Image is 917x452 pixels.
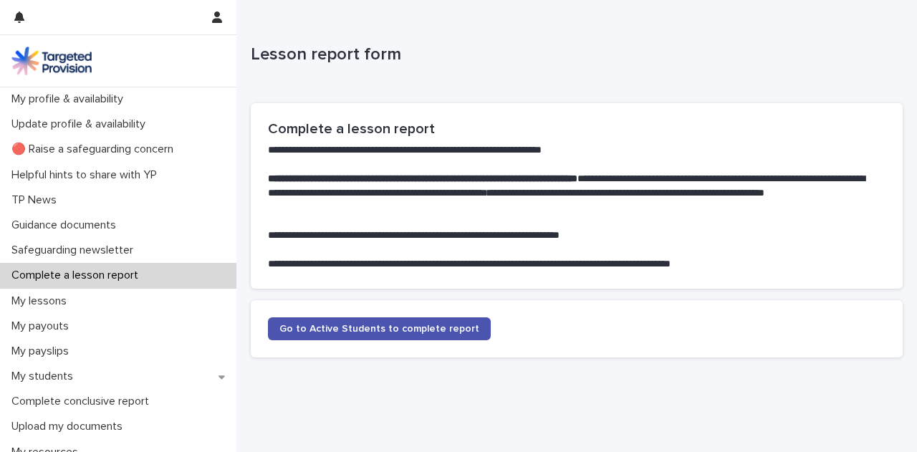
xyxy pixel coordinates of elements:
[6,269,150,282] p: Complete a lesson report
[268,120,885,138] h2: Complete a lesson report
[6,319,80,333] p: My payouts
[6,193,68,207] p: TP News
[6,420,134,433] p: Upload my documents
[251,44,897,65] p: Lesson report form
[6,92,135,106] p: My profile & availability
[6,117,157,131] p: Update profile & availability
[6,168,168,182] p: Helpful hints to share with YP
[268,317,491,340] a: Go to Active Students to complete report
[6,218,128,232] p: Guidance documents
[6,143,185,156] p: 🔴 Raise a safeguarding concern
[6,294,78,308] p: My lessons
[6,244,145,257] p: Safeguarding newsletter
[6,345,80,358] p: My payslips
[11,47,92,75] img: M5nRWzHhSzIhMunXDL62
[279,324,479,334] span: Go to Active Students to complete report
[6,395,160,408] p: Complete conclusive report
[6,370,85,383] p: My students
